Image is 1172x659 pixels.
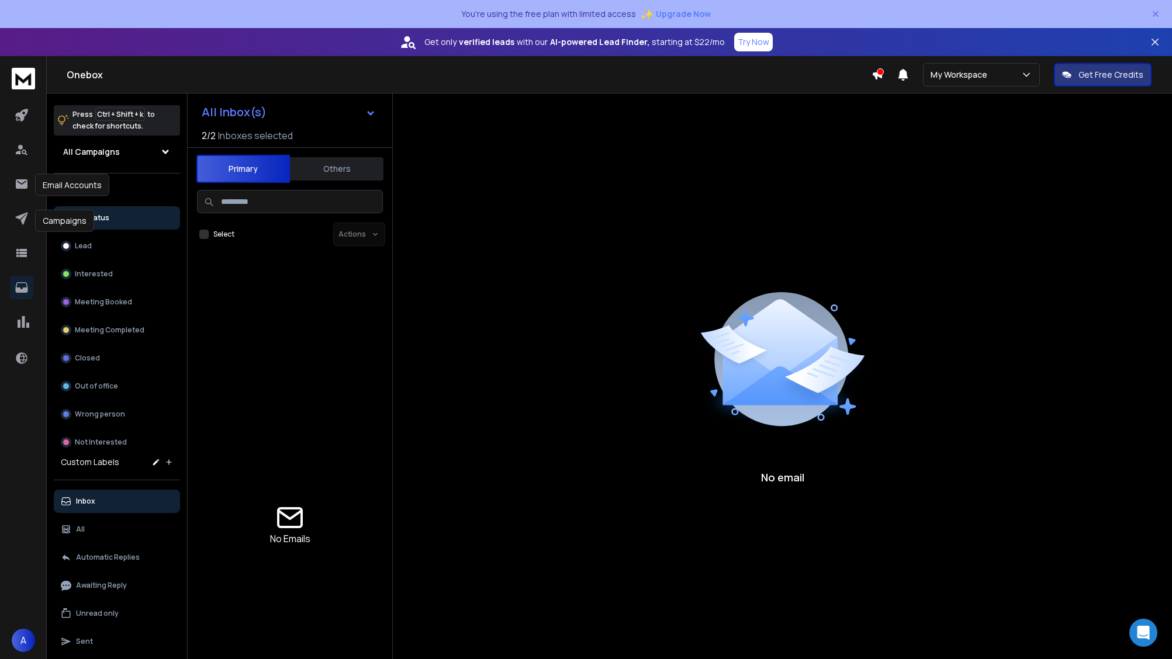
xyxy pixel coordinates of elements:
[54,346,180,370] button: Closed
[54,318,180,342] button: Meeting Completed
[75,353,100,363] p: Closed
[76,581,127,590] p: Awaiting Reply
[76,553,140,562] p: Automatic Replies
[54,431,180,454] button: Not Interested
[76,609,119,618] p: Unread only
[75,410,125,419] p: Wrong person
[54,630,180,653] button: Sent
[95,107,145,121] span: Ctrl + Shift + k
[54,602,180,625] button: Unread only
[54,403,180,426] button: Wrong person
[75,297,132,307] p: Meeting Booked
[218,129,293,143] h3: Inboxes selected
[459,36,514,48] strong: verified leads
[550,36,649,48] strong: AI-powered Lead Finder,
[202,106,267,118] h1: All Inbox(s)
[270,532,310,546] p: No Emails
[75,325,144,335] p: Meeting Completed
[75,241,92,251] p: Lead
[35,174,109,196] div: Email Accounts
[54,234,180,258] button: Lead
[54,546,180,569] button: Automatic Replies
[1078,69,1143,81] p: Get Free Credits
[76,497,95,506] p: Inbox
[54,290,180,314] button: Meeting Booked
[35,210,94,232] div: Campaigns
[72,109,155,132] p: Press to check for shortcuts.
[931,69,992,81] p: My Workspace
[75,438,127,447] p: Not Interested
[202,129,216,143] span: 2 / 2
[67,68,872,82] h1: Onebox
[76,637,93,646] p: Sent
[61,456,119,468] h3: Custom Labels
[1054,63,1152,86] button: Get Free Credits
[641,2,711,26] button: ✨Upgrade Now
[196,155,290,183] button: Primary
[12,629,35,652] button: A
[738,36,769,48] p: Try Now
[641,6,654,22] span: ✨
[54,490,180,513] button: Inbox
[75,269,113,279] p: Interested
[290,156,383,182] button: Others
[461,8,636,20] p: You're using the free plan with limited access
[54,574,180,597] button: Awaiting Reply
[76,525,85,534] p: All
[192,100,385,124] button: All Inbox(s)
[63,146,120,158] h1: All Campaigns
[54,183,180,199] h3: Filters
[54,206,180,230] button: All Status
[424,36,725,48] p: Get only with our starting at $22/mo
[54,140,180,164] button: All Campaigns
[1129,619,1157,647] div: Open Intercom Messenger
[54,374,180,398] button: Out of office
[734,33,773,51] button: Try Now
[656,8,711,20] span: Upgrade Now
[12,68,35,89] img: logo
[75,381,118,391] p: Out of office
[761,469,804,485] p: No email
[54,262,180,286] button: Interested
[54,518,180,541] button: All
[213,230,234,239] label: Select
